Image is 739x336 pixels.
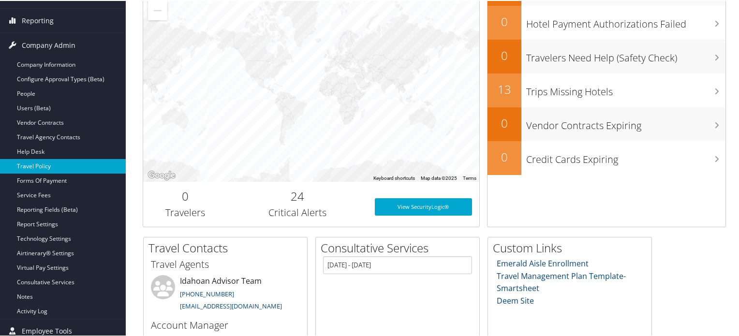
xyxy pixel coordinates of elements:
a: 13Trips Missing Hotels [488,73,725,106]
li: Idahoan Advisor Team [146,274,305,314]
h3: Travel Agents [151,257,300,270]
h3: Hotel Payment Authorizations Failed [526,12,725,30]
h2: 24 [235,187,360,204]
a: 0Credit Cards Expiring [488,140,725,174]
img: Google [146,168,177,181]
h3: Travelers [150,205,220,219]
a: 0Vendor Contracts Expiring [488,106,725,140]
h2: Custom Links [493,239,651,255]
h2: 0 [488,13,521,29]
span: Reporting [22,8,54,32]
a: Deem Site [497,294,534,305]
a: Travel Management Plan Template- Smartsheet [497,270,626,293]
a: 0Travelers Need Help (Safety Check) [488,39,725,73]
h2: 0 [150,187,220,204]
h3: Vendor Contracts Expiring [526,113,725,131]
h3: Trips Missing Hotels [526,79,725,98]
a: Terms (opens in new tab) [463,175,476,180]
a: Open this area in Google Maps (opens a new window) [146,168,177,181]
a: 0Hotel Payment Authorizations Failed [488,5,725,39]
h3: Critical Alerts [235,205,360,219]
h2: Consultative Services [321,239,479,255]
h3: Account Manager [151,318,300,331]
h3: Credit Cards Expiring [526,147,725,165]
a: [PHONE_NUMBER] [180,289,234,297]
span: Map data ©2025 [421,175,457,180]
h3: Travelers Need Help (Safety Check) [526,45,725,64]
h2: 0 [488,114,521,131]
h2: 0 [488,46,521,63]
button: Keyboard shortcuts [373,174,415,181]
a: [EMAIL_ADDRESS][DOMAIN_NAME] [180,301,282,309]
h2: 13 [488,80,521,97]
h2: 0 [488,148,521,164]
a: View SecurityLogic® [375,197,473,215]
h2: Travel Contacts [148,239,307,255]
span: Company Admin [22,32,75,57]
a: Emerald Aisle Enrollment [497,257,589,268]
